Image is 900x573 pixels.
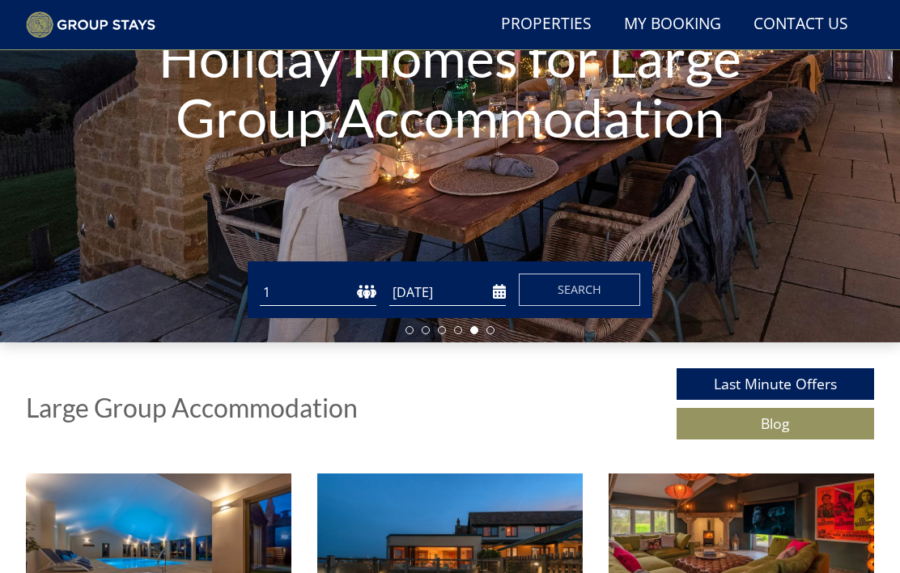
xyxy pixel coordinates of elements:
a: Properties [495,6,598,43]
img: Group Stays [26,11,155,39]
a: Last Minute Offers [677,368,874,400]
a: Contact Us [747,6,855,43]
input: Arrival Date [389,279,506,306]
a: Blog [677,408,874,439]
button: Search [519,274,640,306]
h1: Large Group Accommodation [26,393,358,422]
a: My Booking [618,6,728,43]
span: Search [558,282,601,297]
